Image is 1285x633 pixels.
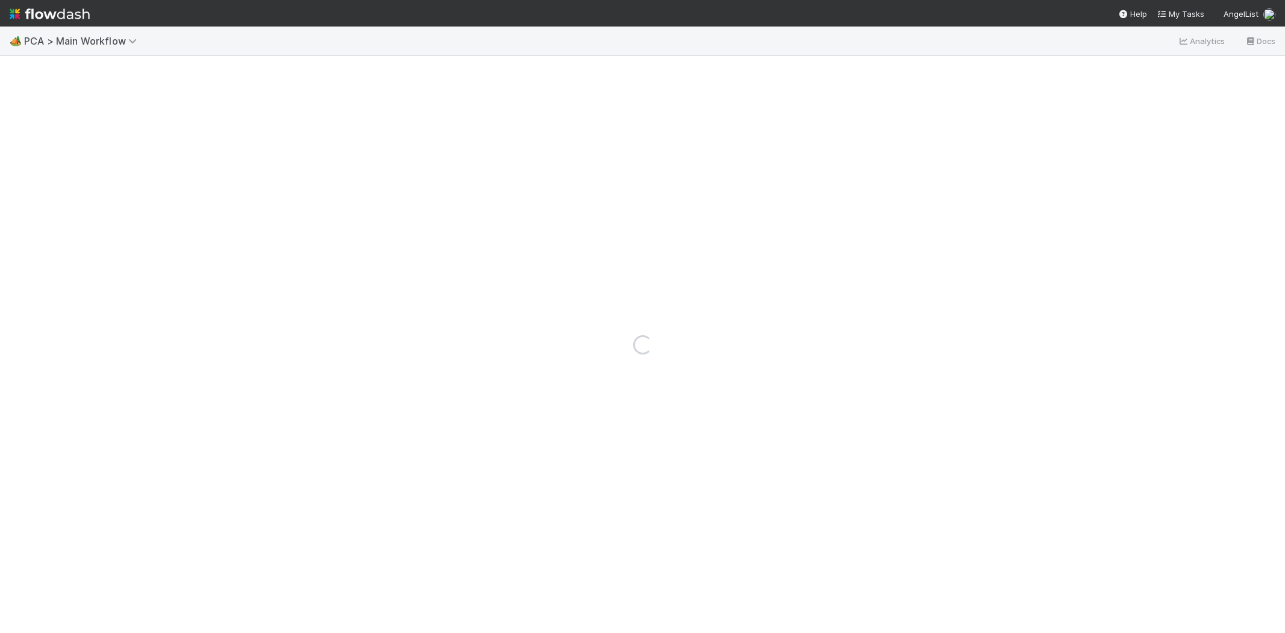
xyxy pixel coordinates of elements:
span: My Tasks [1157,9,1204,19]
span: AngelList [1224,9,1258,19]
img: logo-inverted-e16ddd16eac7371096b0.svg [10,4,90,24]
img: avatar_5106bb14-94e9-4897-80de-6ae81081f36d.png [1263,8,1275,20]
div: Help [1118,8,1147,20]
a: My Tasks [1157,8,1204,20]
a: Docs [1245,34,1275,48]
span: 🏕️ [10,36,22,46]
span: PCA > Main Workflow [24,35,143,47]
a: Analytics [1178,34,1225,48]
